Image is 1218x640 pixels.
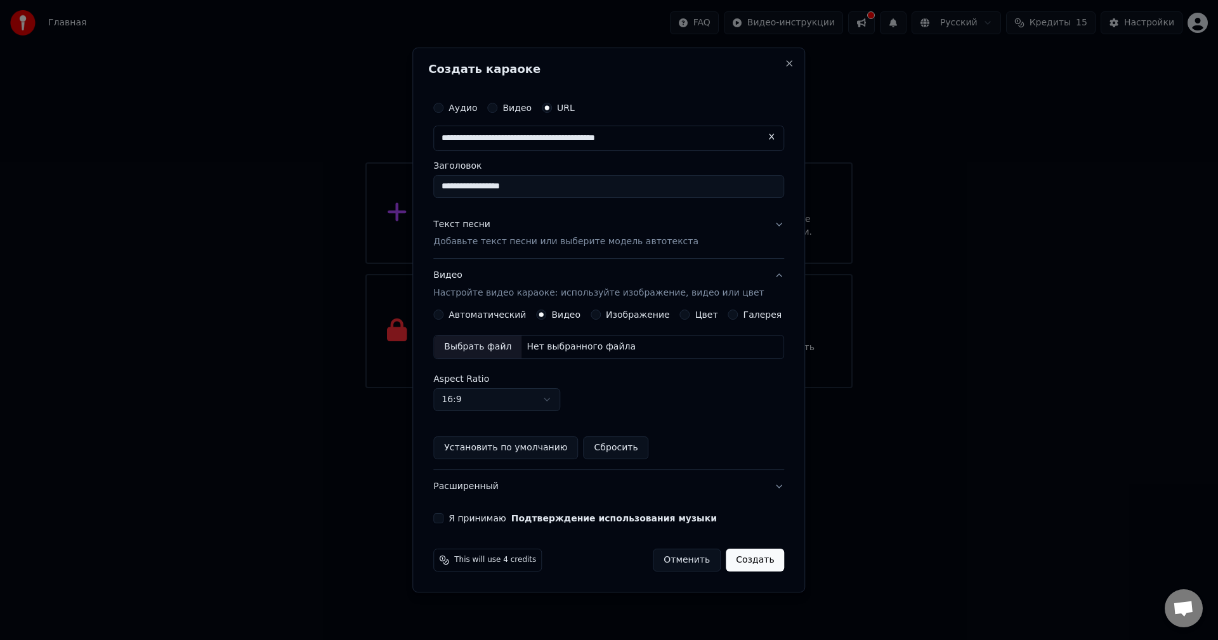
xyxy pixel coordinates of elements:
p: Добавьте текст песни или выберите модель автотекста [433,236,698,249]
label: Галерея [743,310,782,319]
button: Расширенный [433,470,784,503]
label: Я принимаю [449,514,717,523]
div: Выбрать файл [434,336,521,358]
label: Аудио [449,103,477,112]
div: Текст песни [433,218,490,231]
div: Нет выбранного файла [521,341,641,353]
button: Установить по умолчанию [433,436,578,459]
label: Цвет [695,310,718,319]
button: Отменить [653,549,721,571]
p: Настройте видео караоке: используйте изображение, видео или цвет [433,287,764,300]
div: Видео [433,270,764,300]
label: Изображение [606,310,670,319]
label: URL [557,103,575,112]
button: Сбросить [584,436,649,459]
div: ВидеоНастройте видео караоке: используйте изображение, видео или цвет [433,310,784,469]
label: Заголовок [433,161,784,170]
button: Я принимаю [511,514,717,523]
label: Aspect Ratio [433,374,784,383]
button: Текст песниДобавьте текст песни или выберите модель автотекста [433,208,784,259]
h2: Создать караоке [428,63,789,75]
label: Видео [502,103,532,112]
label: Автоматический [449,310,526,319]
button: Создать [726,549,784,571]
label: Видео [551,310,580,319]
button: ВидеоНастройте видео караоке: используйте изображение, видео или цвет [433,259,784,310]
span: This will use 4 credits [454,555,536,565]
